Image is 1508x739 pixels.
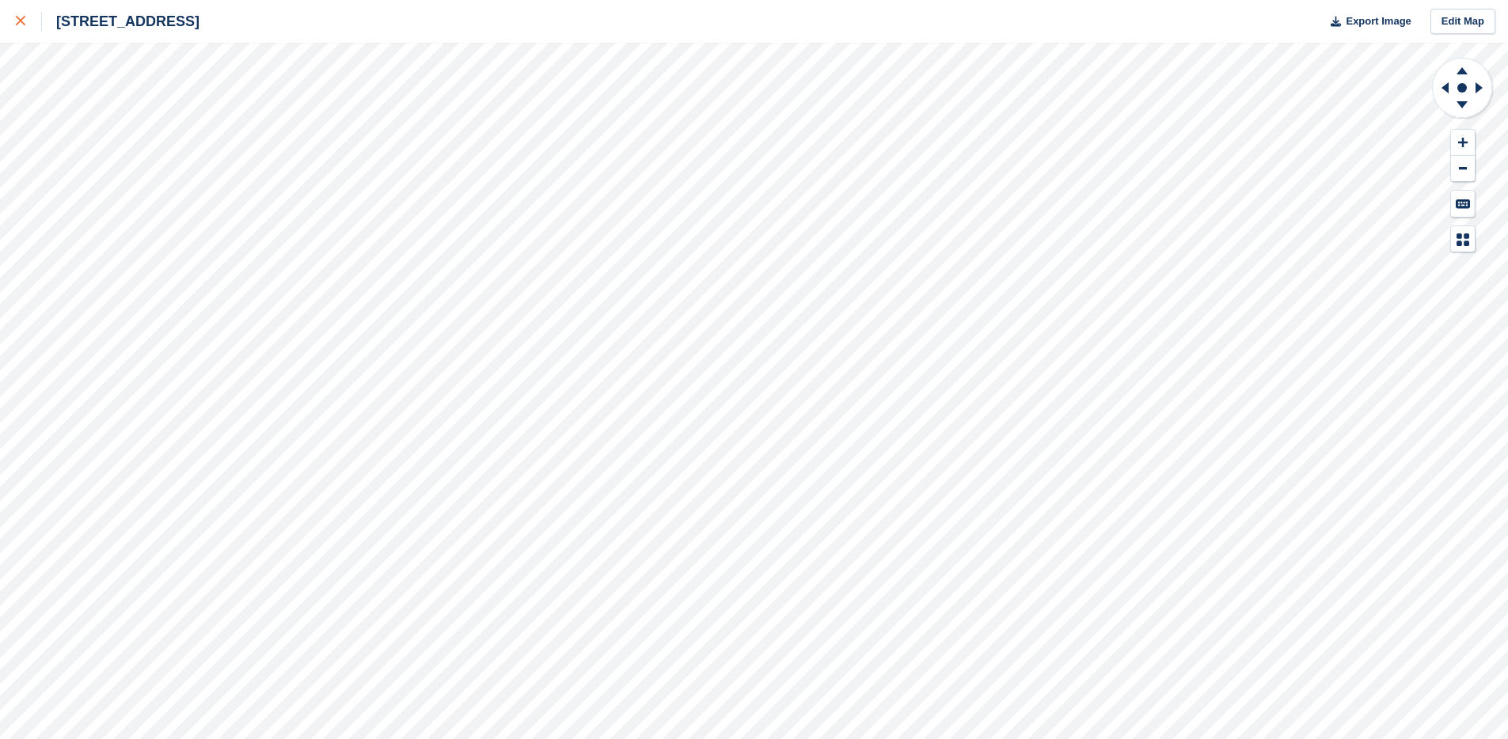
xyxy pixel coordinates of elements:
[1346,13,1411,29] span: Export Image
[1451,130,1475,156] button: Zoom In
[1451,191,1475,217] button: Keyboard Shortcuts
[1451,226,1475,252] button: Map Legend
[1321,9,1411,35] button: Export Image
[1430,9,1495,35] a: Edit Map
[1451,156,1475,182] button: Zoom Out
[42,12,199,31] div: [STREET_ADDRESS]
